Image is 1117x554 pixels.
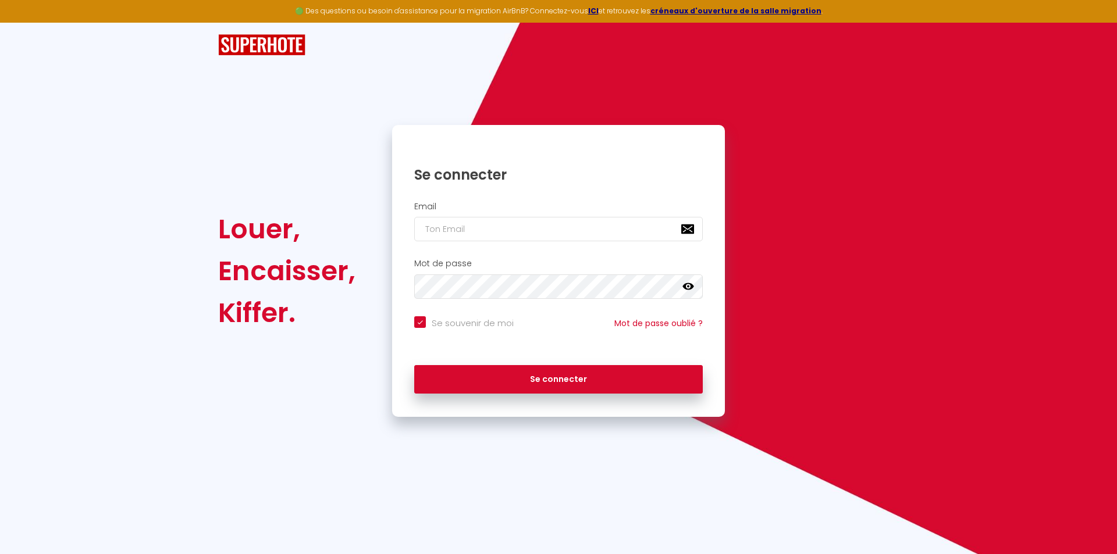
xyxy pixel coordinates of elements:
h2: Email [414,202,703,212]
a: Mot de passe oublié ? [614,317,703,329]
div: Kiffer. [218,292,355,334]
input: Ton Email [414,217,703,241]
h2: Mot de passe [414,259,703,269]
a: ICI [588,6,599,16]
div: Encaisser, [218,250,355,292]
div: Louer, [218,208,355,250]
img: SuperHote logo [218,34,305,56]
a: créneaux d'ouverture de la salle migration [650,6,821,16]
h1: Se connecter [414,166,703,184]
button: Se connecter [414,365,703,394]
